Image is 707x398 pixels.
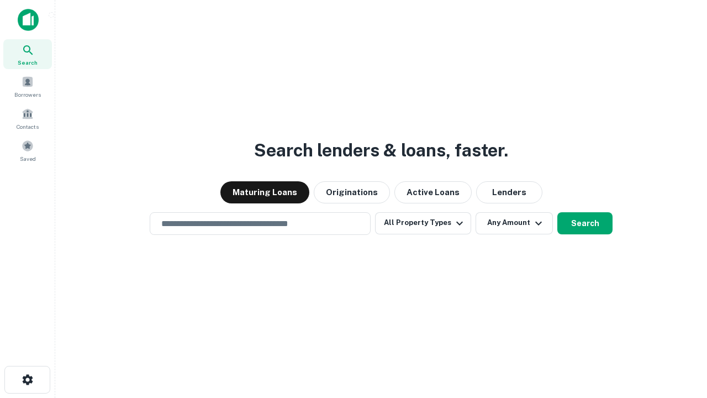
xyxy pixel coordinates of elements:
[17,122,39,131] span: Contacts
[375,212,471,234] button: All Property Types
[557,212,613,234] button: Search
[14,90,41,99] span: Borrowers
[18,9,39,31] img: capitalize-icon.png
[3,71,52,101] a: Borrowers
[3,39,52,69] a: Search
[18,58,38,67] span: Search
[220,181,309,203] button: Maturing Loans
[476,181,542,203] button: Lenders
[3,135,52,165] a: Saved
[394,181,472,203] button: Active Loans
[3,103,52,133] a: Contacts
[476,212,553,234] button: Any Amount
[254,137,508,164] h3: Search lenders & loans, faster.
[314,181,390,203] button: Originations
[652,310,707,363] iframe: Chat Widget
[20,154,36,163] span: Saved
